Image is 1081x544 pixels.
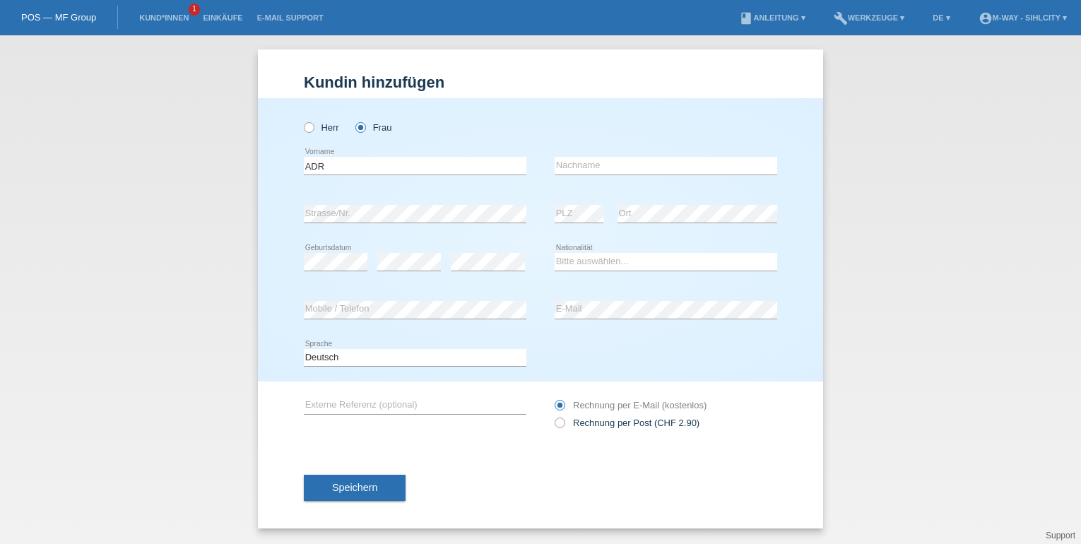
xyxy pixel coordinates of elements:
i: build [834,11,848,25]
button: Speichern [304,475,406,502]
a: buildWerkzeuge ▾ [827,13,912,22]
a: Einkäufe [196,13,249,22]
input: Rechnung per Post (CHF 2.90) [555,418,564,435]
input: Herr [304,122,313,131]
a: POS — MF Group [21,12,96,23]
a: E-Mail Support [250,13,331,22]
i: book [739,11,753,25]
h1: Kundin hinzufügen [304,73,777,91]
label: Herr [304,122,339,133]
a: Support [1046,531,1075,540]
a: account_circlem-way - Sihlcity ▾ [971,13,1074,22]
label: Rechnung per Post (CHF 2.90) [555,418,699,428]
a: bookAnleitung ▾ [732,13,812,22]
label: Frau [355,122,391,133]
input: Frau [355,122,365,131]
a: Kund*innen [132,13,196,22]
span: 1 [189,4,200,16]
span: Speichern [332,482,377,493]
i: account_circle [979,11,993,25]
label: Rechnung per E-Mail (kostenlos) [555,400,707,410]
a: DE ▾ [926,13,957,22]
input: Rechnung per E-Mail (kostenlos) [555,400,564,418]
